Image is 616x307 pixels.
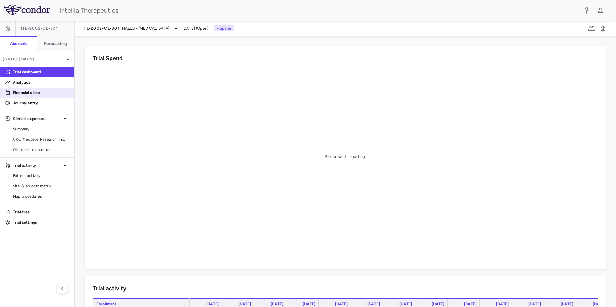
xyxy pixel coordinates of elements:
span: [DATE] [271,302,283,306]
h6: Accruals [10,41,27,47]
img: logo-full-SnFGN8VE.png [4,5,50,15]
span: [DATE] [496,302,509,306]
p: Trial settings [13,219,69,225]
span: [DATE] (Open) [182,25,208,31]
p: Clinical expenses [13,116,61,122]
span: HAELO - [MEDICAL_DATA] [122,25,169,31]
p: Financial close [13,90,69,96]
span: [DATE] [399,302,412,306]
span: CRO Medpace Research, Inc. [13,136,69,142]
div: Intellia Therapeutics [59,5,579,15]
p: Journal entry [13,100,69,106]
span: [DATE] [238,302,251,306]
h6: Trial activity [93,284,126,293]
span: [DATE] [432,302,444,306]
p: [DATE] (Open) [3,56,64,62]
span: Other clinical contracts [13,147,69,153]
span: Map procedures [13,193,69,199]
p: Analytics [13,79,69,85]
span: Patient activity [13,173,69,179]
div: Please wait... loading. [325,154,366,160]
span: Summary [13,126,69,132]
span: [DATE] [593,302,605,306]
h6: Trial Spend [93,54,123,63]
span: [DATE] [561,302,573,306]
p: Preparer [214,25,234,31]
span: [DATE] [303,302,315,306]
span: ITL-2002-CL-301 [82,26,120,31]
span: [DATE] [206,302,219,306]
span: [DATE] [367,302,380,306]
span: [DATE] [464,302,476,306]
h6: Forecasting [44,41,67,47]
p: Trial activity [13,163,61,168]
span: [DATE] [335,302,348,306]
p: Trial dashboard [13,69,69,75]
span: [DATE] [528,302,541,306]
span: Site & lab cost matrix [13,183,69,189]
span: Enrollment [96,302,117,306]
span: ITL-2002-CL-301 [21,26,58,31]
p: Trial files [13,209,69,215]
